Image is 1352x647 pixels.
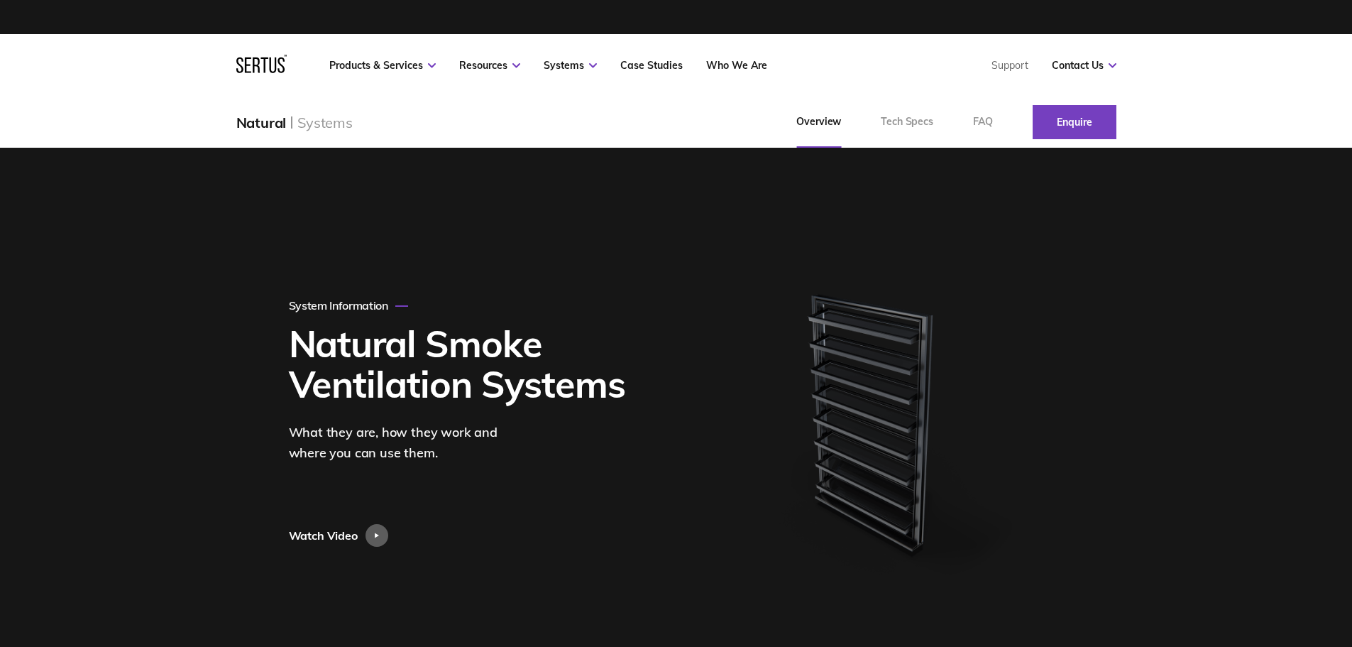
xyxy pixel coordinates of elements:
a: Support [991,59,1028,72]
a: Systems [544,59,597,72]
div: System Information [289,298,408,312]
a: Enquire [1033,105,1116,139]
a: FAQ [953,97,1013,148]
a: Who We Are [706,59,767,72]
a: Tech Specs [861,97,953,148]
a: Products & Services [329,59,436,72]
h1: Natural Smoke Ventilation Systems [289,323,638,404]
a: Contact Us [1052,59,1116,72]
div: What they are, how they work and where you can use them. [289,423,523,464]
div: Natural [236,114,287,131]
a: Resources [459,59,520,72]
a: Case Studies [620,59,683,72]
iframe: Chat Widget [1281,579,1352,647]
div: Systems [297,114,353,131]
div: Watch Video [289,524,358,547]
